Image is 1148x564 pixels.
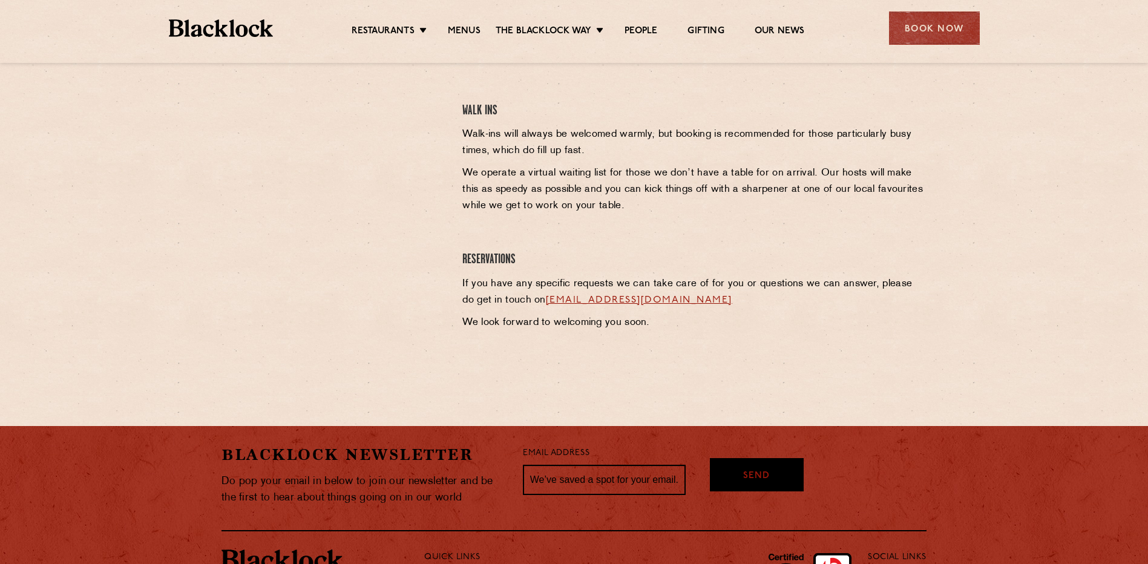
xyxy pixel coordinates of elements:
[462,165,927,214] p: We operate a virtual waiting list for those we don’t have a table for on arrival. Our hosts will ...
[755,25,805,38] a: Our News
[687,25,724,38] a: Gifting
[352,25,415,38] a: Restaurants
[448,25,481,38] a: Menus
[889,11,980,45] div: Book Now
[743,470,770,484] span: Send
[221,444,505,465] h2: Blacklock Newsletter
[546,295,732,305] a: [EMAIL_ADDRESS][DOMAIN_NAME]
[462,276,927,309] p: If you have any specific requests we can take care of for you or questions we can answer, please ...
[462,252,927,268] h4: Reservations
[496,25,591,38] a: The Blacklock Way
[462,315,927,331] p: We look forward to welcoming you soon.
[462,126,927,159] p: Walk-ins will always be welcomed warmly, but booking is recommended for those particularly busy t...
[523,465,686,495] input: We’ve saved a spot for your email...
[169,19,274,37] img: BL_Textured_Logo-footer-cropped.svg
[625,25,657,38] a: People
[462,103,927,119] h4: Walk Ins
[523,447,589,461] label: Email Address
[221,473,505,506] p: Do pop your email in below to join our newsletter and be the first to hear about things going on ...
